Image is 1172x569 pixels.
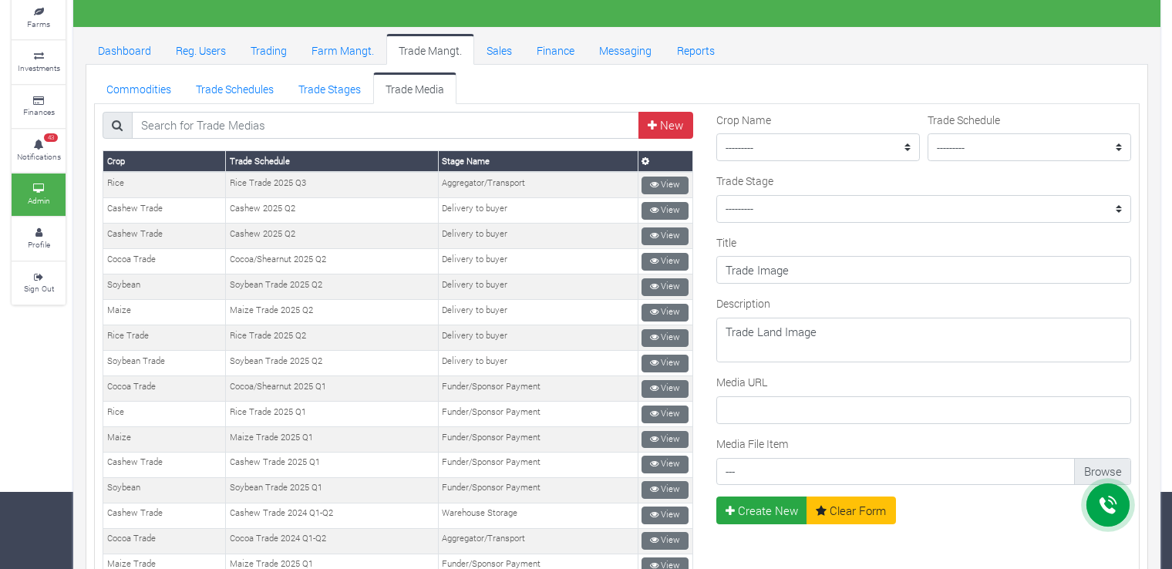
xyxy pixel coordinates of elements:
[716,234,736,251] label: Title
[226,249,439,274] td: Cocoa/Shearnut 2025 Q2
[587,34,664,65] a: Messaging
[12,173,66,216] a: Admin
[642,329,689,347] a: View
[226,172,439,197] td: Rice Trade 2025 Q3
[226,300,439,325] td: Maize Trade 2025 Q2
[642,456,689,473] a: View
[28,195,50,206] small: Admin
[12,41,66,83] a: Investments
[642,202,689,220] a: View
[438,249,638,274] td: Delivery to buyer
[103,477,226,503] td: Soybean
[44,133,58,143] span: 43
[226,325,439,351] td: Rice Trade 2025 Q2
[12,262,66,305] a: Sign Out
[438,172,638,197] td: Aggregator/Transport
[438,274,638,300] td: Delivery to buyer
[286,72,373,103] a: Trade Stages
[438,452,638,477] td: Funder/Sponsor Payment
[18,62,60,73] small: Investments
[716,173,773,189] label: Trade Stage
[716,318,1131,362] textarea: Trade Land Image
[103,224,226,249] td: Cashew Trade
[226,477,439,503] td: Soybean Trade 2025 Q1
[103,503,226,528] td: Cashew Trade
[438,503,638,528] td: Warehouse Storage
[642,431,689,449] a: View
[642,380,689,398] a: View
[226,198,439,224] td: Cashew 2025 Q2
[226,402,439,427] td: Rice Trade 2025 Q1
[103,274,226,300] td: Soybean
[716,458,1131,486] label: ---
[807,497,896,524] a: Clear Form
[716,497,808,524] button: Create New
[226,274,439,300] td: Soybean Trade 2025 Q2
[103,249,226,274] td: Cocoa Trade
[103,528,226,554] td: Cocoa Trade
[386,34,474,65] a: Trade Mangt.
[226,376,439,402] td: Cocoa/Shearnut 2025 Q1
[24,283,54,294] small: Sign Out
[226,224,439,249] td: Cashew 2025 Q2
[716,436,789,452] label: Media File Item
[184,72,286,103] a: Trade Schedules
[103,427,226,453] td: Maize
[23,106,55,117] small: Finances
[438,151,638,172] th: Stage Name
[94,72,184,103] a: Commodities
[103,151,226,172] th: Crop
[163,34,238,65] a: Reg. Users
[438,224,638,249] td: Delivery to buyer
[12,86,66,128] a: Finances
[716,295,770,311] label: Description
[438,477,638,503] td: Funder/Sponsor Payment
[642,481,689,499] a: View
[299,34,386,65] a: Farm Mangt.
[642,304,689,322] a: View
[642,227,689,245] a: View
[132,112,640,140] input: Search for Trade Medias
[373,72,456,103] a: Trade Media
[716,112,771,128] label: Crop Name
[28,239,50,250] small: Profile
[12,130,66,172] a: 43 Notifications
[103,402,226,427] td: Rice
[474,34,524,65] a: Sales
[238,34,299,65] a: Trading
[642,507,689,524] a: View
[12,217,66,260] a: Profile
[438,325,638,351] td: Delivery to buyer
[642,253,689,271] a: View
[226,452,439,477] td: Cashew Trade 2025 Q1
[642,355,689,372] a: View
[103,351,226,376] td: Soybean Trade
[27,19,50,29] small: Farms
[438,427,638,453] td: Funder/Sponsor Payment
[642,406,689,423] a: View
[438,402,638,427] td: Funder/Sponsor Payment
[642,278,689,296] a: View
[226,528,439,554] td: Cocoa Trade 2024 Q1-Q2
[86,34,163,65] a: Dashboard
[103,325,226,351] td: Rice Trade
[524,34,587,65] a: Finance
[438,198,638,224] td: Delivery to buyer
[438,351,638,376] td: Delivery to buyer
[665,34,727,65] a: Reports
[103,172,226,197] td: Rice
[642,532,689,550] a: View
[103,198,226,224] td: Cashew Trade
[103,300,226,325] td: Maize
[226,427,439,453] td: Maize Trade 2025 Q1
[438,376,638,402] td: Funder/Sponsor Payment
[642,177,689,194] a: View
[226,503,439,528] td: Cashew Trade 2024 Q1-Q2
[226,151,439,172] th: Trade Schedule
[103,452,226,477] td: Cashew Trade
[438,528,638,554] td: Aggregator/Transport
[438,300,638,325] td: Delivery to buyer
[17,151,61,162] small: Notifications
[928,112,1000,128] label: Trade Schedule
[638,112,693,140] a: New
